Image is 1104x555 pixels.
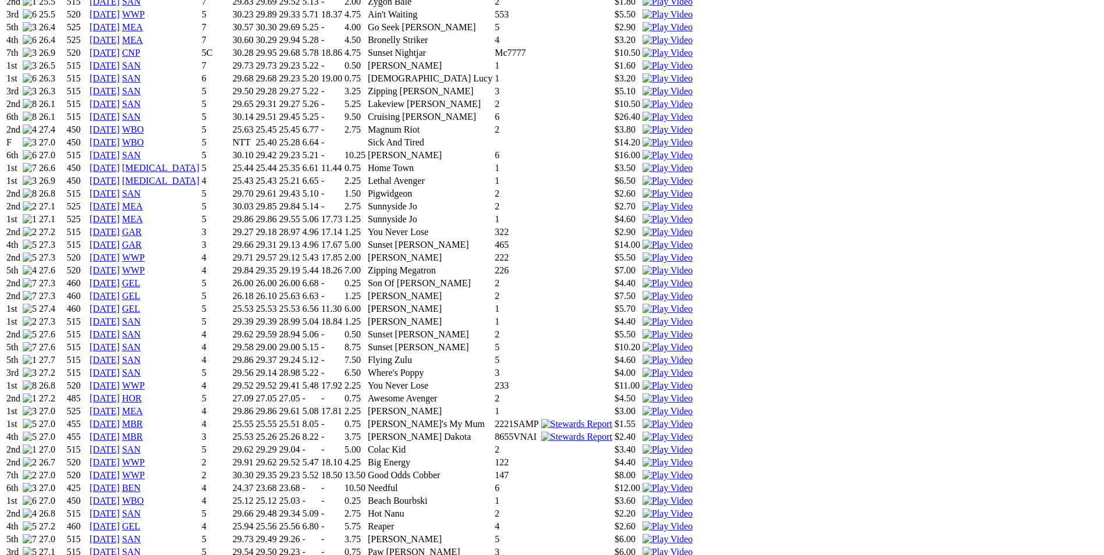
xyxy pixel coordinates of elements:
[642,214,693,225] img: Play Video
[23,99,37,109] img: 8
[367,47,493,59] td: Sunset Nightjar
[90,227,120,237] a: [DATE]
[122,252,145,262] a: WWP
[90,534,120,544] a: [DATE]
[38,34,65,46] td: 26.4
[122,291,140,301] a: GEL
[122,534,141,544] a: SAN
[642,112,693,122] img: Play Video
[23,176,37,186] img: 3
[642,86,693,96] a: Watch Replay on Watchdog
[23,432,37,442] img: 5
[6,34,21,46] td: 4th
[642,35,693,45] img: Play Video
[90,329,120,339] a: [DATE]
[494,47,539,59] td: Mc7777
[23,227,37,237] img: 2
[122,124,144,134] a: WBO
[642,521,693,531] a: Watch Replay on Watchdog
[642,432,693,442] img: Play Video
[494,9,539,20] td: 553
[642,521,693,532] img: Play Video
[90,342,120,352] a: [DATE]
[642,240,693,250] a: View replay
[66,60,88,72] td: 515
[201,22,231,33] td: 7
[642,508,693,519] img: Play Video
[90,86,120,96] a: [DATE]
[23,342,37,353] img: 7
[90,188,120,198] a: [DATE]
[122,99,141,109] a: SAN
[614,47,641,59] td: $10.50
[23,316,37,327] img: 2
[642,291,693,301] a: Watch Replay on Watchdog
[23,265,37,276] img: 4
[642,342,693,353] img: Play Video
[23,406,37,417] img: 3
[642,444,693,454] a: Watch Replay on Watchdog
[301,47,319,59] td: 5.78
[122,508,141,518] a: SAN
[23,48,37,58] img: 3
[90,9,120,19] a: [DATE]
[642,252,693,262] a: View replay
[90,73,120,83] a: [DATE]
[23,393,37,404] img: 1
[344,47,366,59] td: 4.75
[642,393,693,404] img: Play Video
[23,61,37,71] img: 3
[255,60,277,72] td: 29.73
[23,214,37,225] img: 1
[66,34,88,46] td: 525
[122,432,143,442] a: MBR
[23,22,37,33] img: 3
[90,496,120,506] a: [DATE]
[642,470,693,480] a: View replay
[642,278,693,289] img: Play Video
[367,9,493,20] td: Ain't Waiting
[642,61,693,70] a: Watch Replay on Watchdog
[642,252,693,263] img: Play Video
[122,444,141,454] a: SAN
[122,48,140,58] a: CNP
[278,47,300,59] td: 29.68
[321,60,343,72] td: -
[301,22,319,33] td: 5.25
[642,380,693,390] a: View replay
[642,48,693,58] img: Play Video
[642,534,693,545] img: Play Video
[232,9,254,20] td: 30.23
[23,35,37,45] img: 6
[642,304,693,314] img: Play Video
[642,176,693,186] img: Play Video
[642,9,693,19] a: View replay
[90,355,120,365] a: [DATE]
[642,329,693,339] a: Watch Replay on Watchdog
[642,73,693,84] img: Play Video
[122,521,140,531] a: GEL
[122,278,140,288] a: GEL
[278,34,300,46] td: 29.94
[301,60,319,72] td: 5.22
[642,368,693,378] a: Watch Replay on Watchdog
[90,291,120,301] a: [DATE]
[6,9,21,20] td: 3rd
[90,419,120,429] a: [DATE]
[642,393,693,403] a: Watch Replay on Watchdog
[122,201,143,211] a: MEA
[23,444,37,455] img: 1
[642,508,693,518] a: Watch Replay on Watchdog
[278,22,300,33] td: 29.69
[642,534,693,544] a: Watch Replay on Watchdog
[23,163,37,173] img: 7
[23,137,37,148] img: 3
[642,163,693,173] a: Watch Replay on Watchdog
[66,22,88,33] td: 525
[23,457,37,468] img: 2
[23,508,37,519] img: 4
[255,9,277,20] td: 29.89
[367,60,493,72] td: [PERSON_NAME]
[122,342,141,352] a: SAN
[642,22,693,32] a: Watch Replay on Watchdog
